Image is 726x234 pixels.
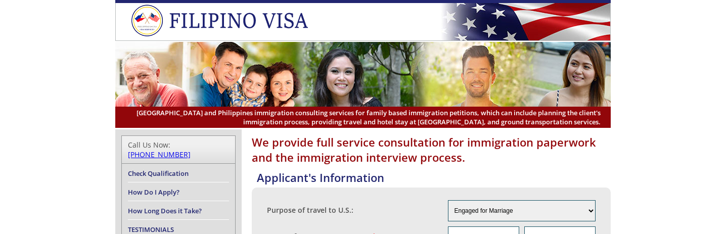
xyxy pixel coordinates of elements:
a: How Long Does it Take? [128,206,202,215]
a: [PHONE_NUMBER] [128,150,191,159]
label: Purpose of travel to U.S.: [267,205,353,215]
a: Check Qualification [128,169,189,178]
h4: Applicant's Information [257,170,611,185]
div: Call Us Now: [128,140,229,159]
a: TESTIMONIALS [128,225,174,234]
h1: We provide full service consultation for immigration paperwork and the immigration interview proc... [252,134,611,165]
span: [GEOGRAPHIC_DATA] and Philippines immigration consulting services for family based immigration pe... [125,108,601,126]
a: How Do I Apply? [128,188,179,197]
